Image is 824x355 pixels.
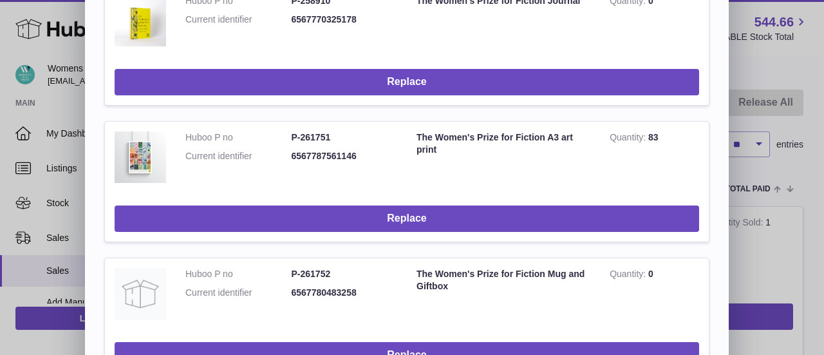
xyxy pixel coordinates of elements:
td: The Women's Prize for Fiction Mug and Giftbox [407,258,600,332]
dt: Current identifier [185,150,292,162]
dd: P-261752 [292,268,398,280]
button: Replace [115,206,699,232]
strong: Quantity [610,132,648,146]
dd: 6567770325178 [292,14,398,26]
strong: Quantity [610,269,648,282]
dt: Huboo P no [185,268,292,280]
dd: 6567787561146 [292,150,398,162]
td: 83 [600,122,709,196]
dt: Current identifier [185,14,292,26]
td: The Women's Prize for Fiction A3 art print [407,122,600,196]
dd: P-261751 [292,131,398,144]
button: Replace [115,69,699,95]
dt: Huboo P no [185,131,292,144]
dt: Current identifier [185,287,292,299]
td: 0 [600,258,709,332]
dd: 6567780483258 [292,287,398,299]
img: The Women's Prize for Fiction A3 art print [115,131,166,183]
img: The Women's Prize for Fiction Mug and Giftbox [115,268,166,320]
